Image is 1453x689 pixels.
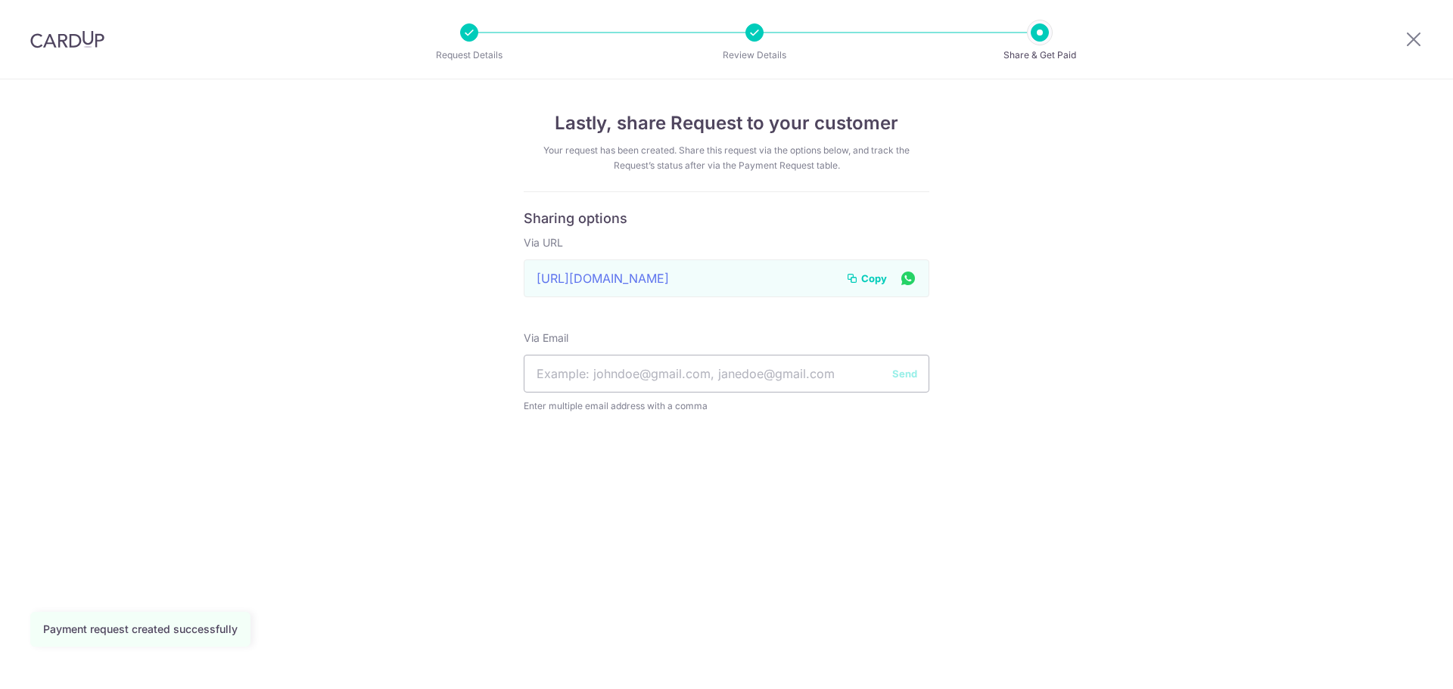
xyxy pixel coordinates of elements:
[524,399,929,414] span: Enter multiple email address with a comma
[698,48,811,63] p: Review Details
[524,210,929,228] h6: Sharing options
[984,48,1096,63] p: Share & Get Paid
[524,331,568,346] label: Via Email
[892,366,917,381] button: Send
[846,271,887,286] button: Copy
[1356,644,1438,681] iframe: Opens a widget where you can find more information
[524,110,929,137] h4: Lastly, share Request to your customer
[30,30,104,48] img: CardUp
[413,48,525,63] p: Request Details
[524,355,929,393] input: Example: johndoe@gmail.com, janedoe@gmail.com
[861,271,887,286] span: Copy
[524,143,929,173] div: Your request has been created. Share this request via the options below, and track the Request’s ...
[43,622,238,637] div: Payment request created successfully
[524,235,563,250] label: Via URL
